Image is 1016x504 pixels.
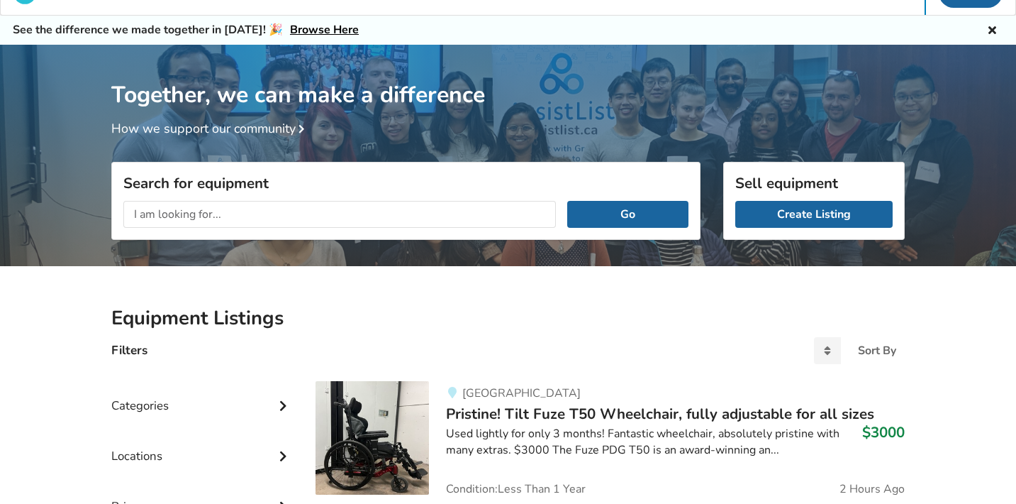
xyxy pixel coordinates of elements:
div: Categories [111,370,293,420]
input: I am looking for... [123,201,556,228]
span: [GEOGRAPHIC_DATA] [462,385,581,401]
span: Pristine! Tilt Fuze T50 Wheelchair, fully adjustable for all sizes [446,404,874,424]
button: Go [567,201,688,228]
h3: Search for equipment [123,174,688,192]
div: Sort By [858,345,896,356]
h3: Sell equipment [735,174,893,192]
h4: Filters [111,342,147,358]
a: How we support our community [111,120,310,137]
h5: See the difference we made together in [DATE]! 🎉 [13,23,359,38]
img: mobility-pristine! tilt fuze t50 wheelchair, fully adjustable for all sizes [316,381,429,495]
a: Create Listing [735,201,893,228]
h1: Together, we can make a difference [111,45,905,109]
h2: Equipment Listings [111,306,905,331]
div: Locations [111,420,293,471]
h3: $3000 [862,423,905,442]
span: Condition: Less Than 1 Year [446,483,586,495]
div: Used lightly for only 3 months! Fantastic wheelchair, absolutely pristine with many extras. $3000... [446,426,905,459]
a: Browse Here [290,22,359,38]
span: 2 Hours Ago [839,483,905,495]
